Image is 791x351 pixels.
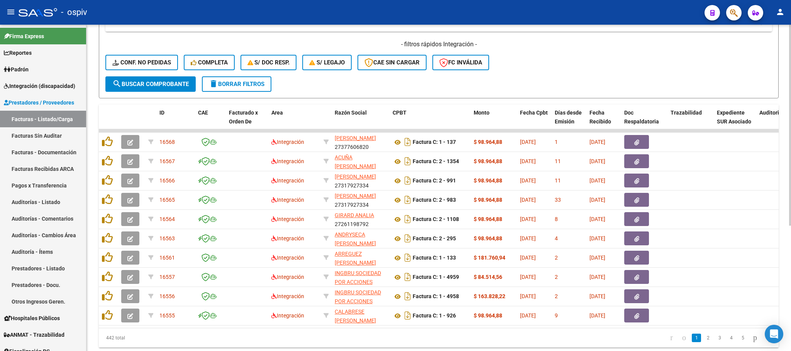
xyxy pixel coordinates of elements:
[335,251,376,266] span: ARREGUEZ [PERSON_NAME]
[4,49,32,57] span: Reportes
[589,177,605,184] span: [DATE]
[413,313,456,319] strong: Factura C: 1 - 926
[517,105,552,138] datatable-header-cell: Fecha Cpbt
[474,274,502,280] strong: $ 84.514,56
[335,135,376,141] span: [PERSON_NAME]
[763,334,774,342] a: go to last page
[191,59,228,66] span: Completa
[403,213,413,225] i: Descargar documento
[271,235,304,241] span: Integración
[520,235,536,241] span: [DATE]
[335,134,386,150] div: 27377606820
[4,65,29,74] span: Padrón
[335,212,374,218] span: GIRARD ANALIA
[738,334,747,342] a: 5
[725,331,737,344] li: page 4
[671,110,702,116] span: Trazabilidad
[520,216,536,222] span: [DATE]
[99,328,234,348] div: 442 total
[474,255,505,261] strong: $ 181.760,94
[403,290,413,302] i: Descargar documento
[589,274,605,280] span: [DATE]
[765,325,783,343] div: Open Intercom Messenger
[335,153,386,169] div: 27345212480
[105,55,178,70] button: Conf. no pedidas
[520,177,536,184] span: [DATE]
[403,309,413,322] i: Descargar documento
[432,55,489,70] button: FC Inválida
[692,334,701,342] a: 1
[413,216,459,223] strong: Factura C: 2 - 1108
[403,271,413,283] i: Descargar documento
[4,331,64,339] span: ANMAT - Trazabilidad
[474,235,502,241] strong: $ 98.964,88
[4,314,60,322] span: Hospitales Públicos
[589,158,605,164] span: [DATE]
[555,255,558,261] span: 2
[271,158,304,164] span: Integración
[589,197,605,203] span: [DATE]
[241,55,297,70] button: S/ Doc Resp.
[717,110,751,125] span: Expediente SUR Asociado
[335,174,376,180] span: [PERSON_NAME]
[271,139,304,145] span: Integración
[159,312,175,319] span: 16555
[159,293,175,299] span: 16556
[61,4,87,21] span: - ospiv
[335,309,376,324] span: CALABRESE [PERSON_NAME]
[112,59,171,66] span: Conf. no pedidas
[520,274,536,280] span: [DATE]
[159,197,175,203] span: 16565
[209,79,218,88] mat-icon: delete
[332,105,390,138] datatable-header-cell: Razón Social
[271,197,304,203] span: Integración
[621,105,667,138] datatable-header-cell: Doc Respaldatoria
[271,216,304,222] span: Integración
[393,110,407,116] span: CPBT
[335,288,386,304] div: 30717236854
[4,32,44,40] span: Firma Express
[112,79,122,88] mat-icon: search
[589,216,605,222] span: [DATE]
[364,59,420,66] span: CAE SIN CARGAR
[555,197,561,203] span: 33
[589,255,605,261] span: [DATE]
[679,334,689,342] a: go to previous page
[159,235,175,241] span: 16563
[555,139,558,145] span: 1
[471,105,517,138] datatable-header-cell: Monto
[271,255,304,261] span: Integración
[271,177,304,184] span: Integración
[4,98,74,107] span: Prestadores / Proveedores
[703,334,713,342] a: 2
[520,312,536,319] span: [DATE]
[202,76,271,92] button: Borrar Filtros
[4,82,75,90] span: Integración (discapacidad)
[520,293,536,299] span: [DATE]
[112,81,189,88] span: Buscar Comprobante
[105,40,772,49] h4: - filtros rápidos Integración -
[335,307,386,324] div: 27359448770
[474,110,490,116] span: Monto
[335,193,376,199] span: [PERSON_NAME]
[474,312,502,319] strong: $ 98.964,88
[159,216,175,222] span: 16564
[335,269,386,285] div: 30717236854
[229,110,258,125] span: Facturado x Orden De
[159,110,164,116] span: ID
[159,255,175,261] span: 16561
[335,192,386,208] div: 27317927334
[750,334,761,342] a: go to next page
[159,177,175,184] span: 16566
[403,251,413,264] i: Descargar documento
[335,110,367,116] span: Razón Social
[271,312,304,319] span: Integración
[413,294,459,300] strong: Factura C: 1 - 4958
[727,334,736,342] a: 4
[335,154,376,169] span: ACUÑA [PERSON_NAME]
[555,177,561,184] span: 11
[759,110,782,116] span: Auditoria
[335,289,381,313] span: INGBRU SOCIEDAD POR ACCIONES SIMPLIFICADA
[357,55,427,70] button: CAE SIN CARGAR
[589,293,605,299] span: [DATE]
